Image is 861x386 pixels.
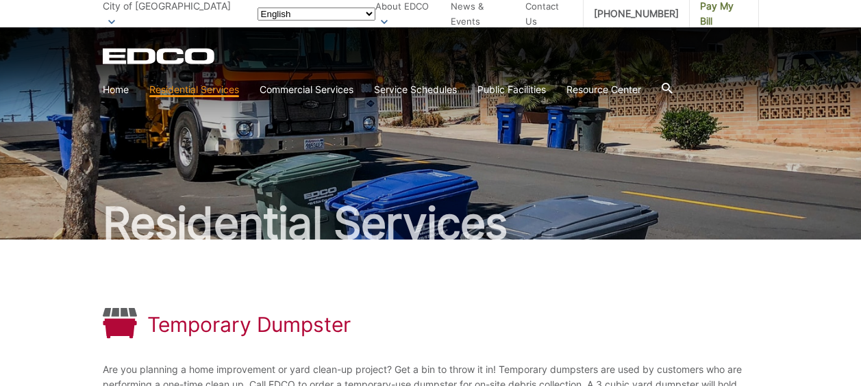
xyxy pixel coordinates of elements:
[103,82,129,97] a: Home
[103,201,759,245] h2: Residential Services
[260,82,353,97] a: Commercial Services
[103,48,216,64] a: EDCD logo. Return to the homepage.
[566,82,641,97] a: Resource Center
[477,82,546,97] a: Public Facilities
[149,82,239,97] a: Residential Services
[258,8,375,21] select: Select a language
[374,82,457,97] a: Service Schedules
[147,312,351,337] h1: Temporary Dumpster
